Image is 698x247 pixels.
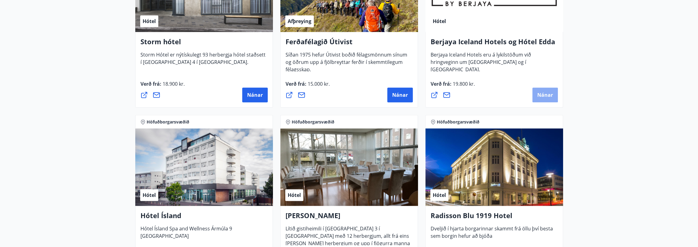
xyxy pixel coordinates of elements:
span: Hótel [433,192,446,198]
span: Hótel [433,18,446,25]
h4: Berjaya Iceland Hotels og Hótel Edda [431,37,558,51]
span: Nánar [392,92,408,98]
span: 15.000 kr. [306,80,330,87]
h4: Hótel Ísland [140,211,268,225]
span: Hótel [143,192,156,198]
span: Höfuðborgarsvæðið [437,119,479,125]
span: Verð frá : [431,80,475,92]
span: Hótel Ísland Spa and Wellness Ármúla 9 [GEOGRAPHIC_DATA] [140,225,232,244]
button: Nánar [532,88,558,102]
h4: Storm hótel [140,37,268,51]
button: Nánar [242,88,268,102]
span: Nánar [247,92,263,98]
span: Nánar [537,92,553,98]
span: Berjaya Iceland Hotels eru á lykilstöðum við hringveginn um [GEOGRAPHIC_DATA] og í [GEOGRAPHIC_DA... [431,51,531,78]
span: Hótel [143,18,156,25]
span: Afþreying [288,18,311,25]
span: Höfuðborgarsvæðið [292,119,334,125]
span: Síðan 1975 hefur Útivist boðið félagsmönnum sínum og öðrum upp á fjölbreyttar ferðir í skemmtileg... [286,51,407,78]
span: Hótel [288,192,301,198]
span: Verð frá : [286,80,330,92]
button: Nánar [387,88,413,102]
h4: Ferðafélagið Útivist [286,37,413,51]
span: 18.900 kr. [161,80,185,87]
h4: Radisson Blu 1919 Hotel [431,211,558,225]
span: Verð frá : [140,80,185,92]
span: Höfuðborgarsvæðið [147,119,189,125]
span: 19.800 kr. [452,80,475,87]
span: Dveljið í hjarta borgarinnar skammt frá öllu því besta sem borgin hefur að bjóða [431,225,553,244]
span: Storm Hótel er nýtískulegt 93 herbergja hótel staðsett í [GEOGRAPHIC_DATA] 4 í [GEOGRAPHIC_DATA]. [140,51,266,70]
h4: [PERSON_NAME] [286,211,413,225]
